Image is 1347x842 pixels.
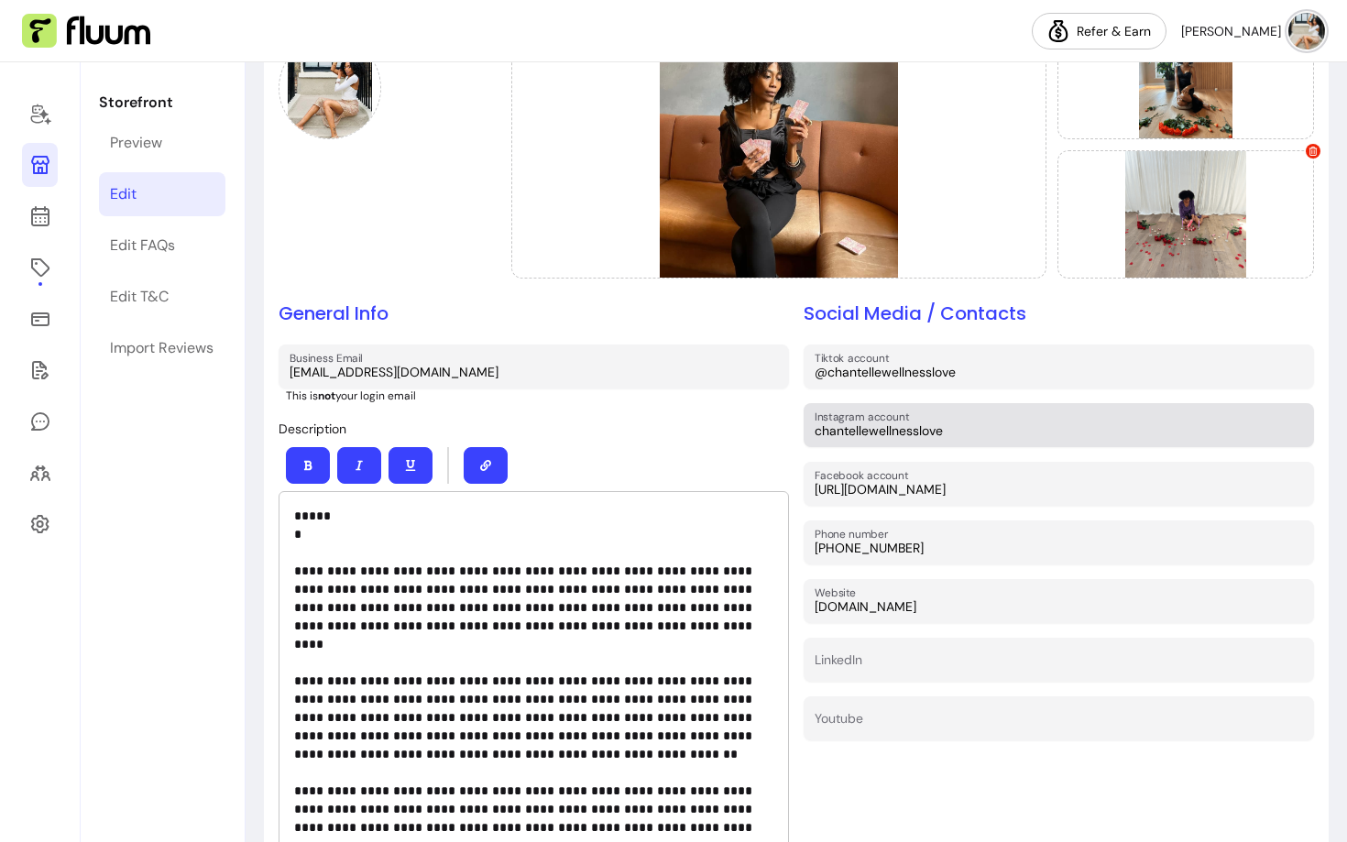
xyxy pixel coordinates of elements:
a: Edit T&C [99,275,225,319]
input: Website [815,597,1303,616]
a: Home [22,92,58,136]
img: https://d22cr2pskkweo8.cloudfront.net/12510f9e-f09e-4b56-850a-59c565eb0726 [1058,151,1313,278]
div: Preview [110,132,162,154]
label: Facebook account [815,467,914,483]
div: Edit FAQs [110,235,175,257]
a: Calendar [22,194,58,238]
input: Facebook account [815,480,1303,498]
a: Refer & Earn [1032,13,1166,49]
span: Description [279,421,346,437]
b: not [318,388,335,403]
input: Phone number [815,539,1303,557]
input: Youtube [815,715,1303,733]
a: Sales [22,297,58,341]
label: Phone number [815,526,894,541]
input: LinkedIn [815,656,1303,674]
button: avatar[PERSON_NAME] [1181,13,1325,49]
a: Forms [22,348,58,392]
span: [PERSON_NAME] [1181,22,1281,40]
div: Provider image 1 [511,11,1046,279]
input: Tiktok account [815,363,1303,381]
a: Preview [99,121,225,165]
div: Edit [110,183,137,205]
a: My Messages [22,399,58,443]
img: https://d22cr2pskkweo8.cloudfront.net/a1ca26c4-4716-4831-9670-87f3b5fbc469 [279,38,380,138]
a: Offerings [22,246,58,290]
div: Profile picture [279,37,381,139]
label: Tiktok account [815,350,895,366]
img: https://d22cr2pskkweo8.cloudfront.net/8fa0d6e0-442d-4964-92ad-2f3d2fb00dc6 [512,12,1046,278]
a: Import Reviews [99,326,225,370]
img: avatar [1288,13,1325,49]
div: Provider image 2 [1057,11,1314,139]
input: Business Email [290,363,778,381]
h2: Social Media / Contacts [804,301,1314,326]
p: This is your login email [286,388,789,403]
a: Storefront [22,143,58,187]
a: Settings [22,502,58,546]
h2: General Info [279,301,789,326]
input: Instagram account [815,421,1303,440]
a: Clients [22,451,58,495]
label: Business Email [290,350,369,366]
label: Instagram account [815,409,915,424]
a: Edit FAQs [99,224,225,268]
a: Edit [99,172,225,216]
div: Provider image 3 [1057,150,1314,279]
div: Import Reviews [110,337,214,359]
div: Edit T&C [110,286,169,308]
img: https://d22cr2pskkweo8.cloudfront.net/cae242ab-2c60-404c-a768-8b3a0d692654 [1058,12,1313,138]
img: Fluum Logo [22,14,150,49]
p: Storefront [99,92,225,114]
label: Website [815,585,862,600]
